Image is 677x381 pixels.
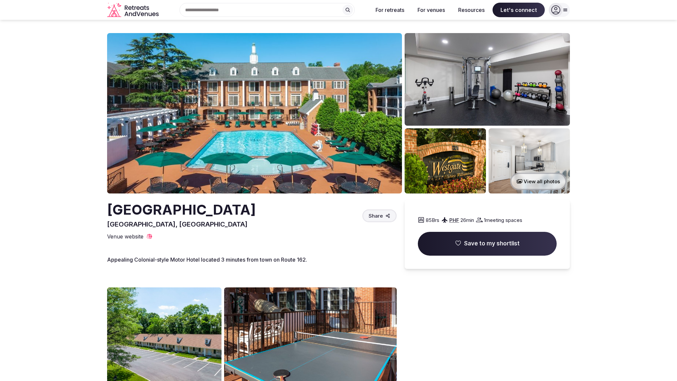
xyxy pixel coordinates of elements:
[107,233,143,240] span: Venue website
[449,217,459,223] a: PHF
[460,217,474,224] span: 26 min
[107,256,307,263] span: Appealing Colonial-style Motor Hotel located 3 minutes from town on Route 162.
[107,33,402,193] img: Venue cover photo
[405,128,486,193] img: Venue gallery photo
[369,212,383,219] span: Share
[484,217,522,224] span: 1 meeting spaces
[107,3,160,18] svg: Retreats and Venues company logo
[370,3,410,17] button: For retreats
[107,3,160,18] a: Visit the homepage
[493,3,545,17] span: Let's connect
[107,200,256,220] h2: [GEOGRAPHIC_DATA]
[107,233,153,240] a: Venue website
[489,128,570,193] img: Venue gallery photo
[453,3,490,17] button: Resources
[510,173,567,190] button: View all photos
[405,33,570,126] img: Venue gallery photo
[426,217,439,224] span: 85 Brs
[412,3,450,17] button: For venues
[464,240,520,248] span: Save to my shortlist
[362,209,397,222] button: Share
[107,220,248,228] span: [GEOGRAPHIC_DATA], [GEOGRAPHIC_DATA]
